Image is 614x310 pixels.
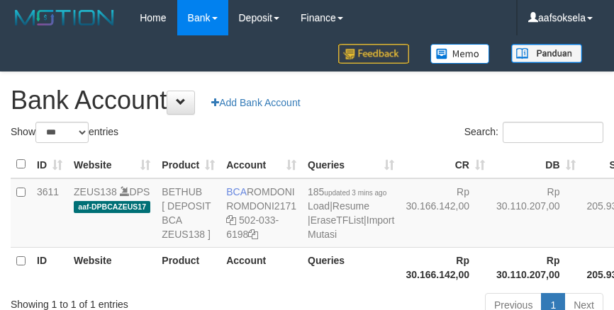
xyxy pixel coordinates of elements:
input: Search: [503,122,603,143]
select: Showentries [35,122,89,143]
a: Resume [333,200,369,212]
th: Product [156,247,221,287]
th: Queries: activate to sort column ascending [302,151,400,178]
a: Load [308,200,330,212]
th: Account: activate to sort column ascending [221,151,302,178]
a: Copy ROMDONI2171 to clipboard [226,214,236,226]
span: 185 [308,186,386,197]
td: DPS [68,178,156,248]
th: ID: activate to sort column ascending [31,151,68,178]
td: Rp 30.166.142,00 [400,178,491,248]
th: Account [221,247,302,287]
span: BCA [226,186,247,197]
span: | | | [308,186,394,240]
th: ID [31,247,68,287]
th: Website [68,247,156,287]
a: Add Bank Account [202,91,309,115]
th: Website: activate to sort column ascending [68,151,156,178]
td: Rp 30.110.207,00 [491,178,581,248]
img: MOTION_logo.png [11,7,118,28]
a: ROMDONI2171 [226,200,296,212]
label: Show entries [11,122,118,143]
a: Import Mutasi [308,214,394,240]
img: panduan.png [511,44,582,63]
a: ZEUS138 [74,186,117,197]
span: aaf-DPBCAZEUS17 [74,201,150,213]
img: Button%20Memo.svg [430,44,490,64]
h1: Bank Account [11,86,603,115]
th: Rp 30.110.207,00 [491,247,581,287]
span: updated 3 mins ago [324,189,386,197]
th: Rp 30.166.142,00 [400,247,491,287]
td: BETHUB [ DEPOSIT BCA ZEUS138 ] [156,178,221,248]
a: Copy 5020336198 to clipboard [248,229,258,240]
td: ROMDONI 502-033-6198 [221,178,302,248]
th: CR: activate to sort column ascending [400,151,491,178]
a: EraseTFList [311,214,364,226]
th: Product: activate to sort column ascending [156,151,221,178]
img: Feedback.jpg [338,44,409,64]
th: DB: activate to sort column ascending [491,151,581,178]
th: Queries [302,247,400,287]
td: 3611 [31,178,68,248]
label: Search: [464,122,603,143]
